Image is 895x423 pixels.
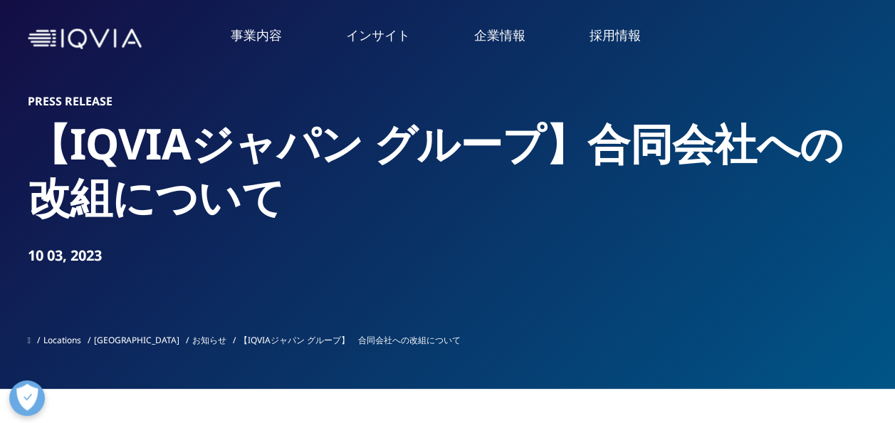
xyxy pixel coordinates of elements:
a: 企業情報 [474,26,525,44]
button: 優先設定センターを開く [9,380,45,416]
a: 採用情報 [590,26,641,44]
a: 事業内容 [231,26,282,44]
nav: Primary [147,5,868,73]
span: 【IQVIAジャパン グループ】 合同会社への改組について [239,334,461,346]
div: 10 03, 2023 [28,246,868,266]
h1: Press Release [28,94,868,108]
a: [GEOGRAPHIC_DATA] [94,334,179,346]
h2: 【IQVIAジャパン グループ】合同会社への改組について [28,117,868,224]
a: お知らせ [192,334,226,346]
a: インサイト [346,26,410,44]
a: Locations [43,334,81,346]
